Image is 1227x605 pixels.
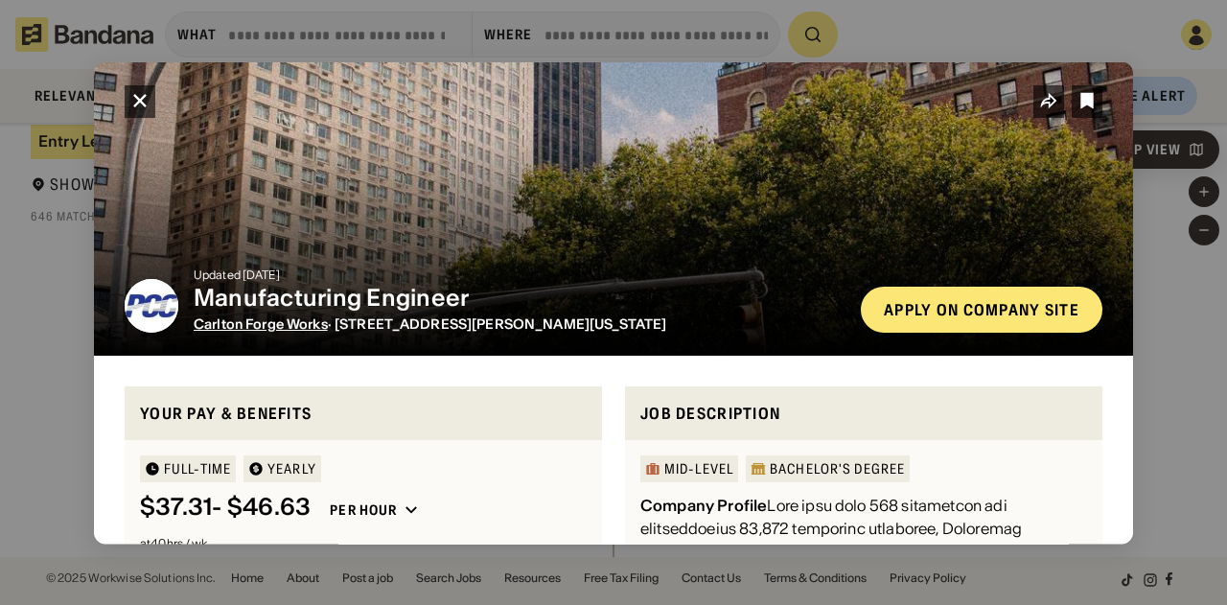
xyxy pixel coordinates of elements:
div: Bachelor's Degree [770,462,905,476]
div: Mid-Level [664,462,733,476]
a: Apply on company site [861,286,1102,332]
div: Manufacturing Engineer [194,284,845,312]
div: Job Description [640,401,1087,425]
div: Full-time [164,462,231,476]
div: Per hour [330,501,397,519]
a: Carlton Forge Works [194,314,328,332]
div: YEARLY [267,462,316,476]
div: at 40 hrs / wk [140,538,587,549]
div: Your pay & benefits [140,401,587,425]
img: Carlton Forge Works logo [125,278,178,332]
div: Apply on company site [884,301,1079,316]
div: · [STREET_ADDRESS][PERSON_NAME][US_STATE] [194,315,845,332]
div: Updated [DATE] [194,268,845,280]
div: $ 37.31 - $46.63 [140,494,311,522]
div: Company Profile [640,496,767,515]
